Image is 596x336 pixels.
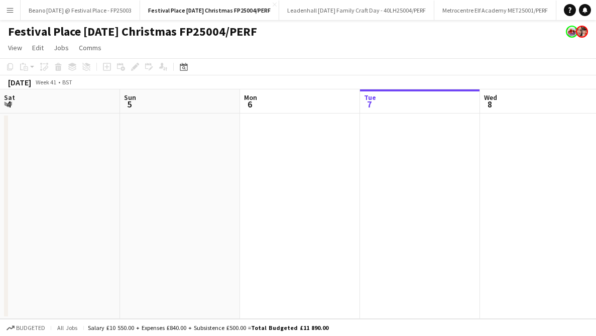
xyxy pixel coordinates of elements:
span: View [8,43,22,52]
span: Mon [244,93,257,102]
span: Week 41 [33,78,58,86]
span: Comms [79,43,101,52]
div: Salary £10 550.00 + Expenses £840.00 + Subsistence £500.00 = [88,324,328,331]
div: [DATE] [8,77,31,87]
span: 6 [243,98,257,110]
span: Total Budgeted £11 890.00 [251,324,328,331]
button: Leadenhall [DATE] Family Craft Day - 40LH25004/PERF [279,1,434,20]
span: 5 [123,98,136,110]
span: Jobs [54,43,69,52]
span: Edit [32,43,44,52]
a: Comms [75,41,105,54]
a: Edit [28,41,48,54]
span: 4 [3,98,15,110]
span: Budgeted [16,324,45,331]
span: 7 [363,98,376,110]
a: View [4,41,26,54]
span: All jobs [55,324,79,331]
span: Sun [124,93,136,102]
span: Sat [4,93,15,102]
a: Jobs [50,41,73,54]
button: Metrocentre Elf Academy MET25001/PERF [434,1,556,20]
button: Festival Place [DATE] Christmas FP25004/PERF [140,1,279,20]
span: Wed [484,93,497,102]
span: Tue [364,93,376,102]
button: Beano [DATE] @ Festival Place - FP25003 [21,1,140,20]
app-user-avatar: Performer Department [576,26,588,38]
span: 8 [483,98,497,110]
div: BST [62,78,72,86]
h1: Festival Place [DATE] Christmas FP25004/PERF [8,24,257,39]
button: Budgeted [5,322,47,333]
app-user-avatar: Bakehouse Costume [566,26,578,38]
